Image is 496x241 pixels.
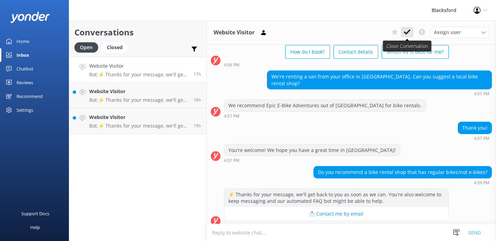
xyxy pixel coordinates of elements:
[74,26,201,39] h2: Conversations
[224,113,426,118] div: Sep 30 2025 04:57pm (UTC -06:00) America/Chihuahua
[89,88,188,95] h4: Website Visitor
[89,113,188,121] h4: Website Visitor
[313,180,492,185] div: Sep 30 2025 04:59pm (UTC -06:00) America/Chihuahua
[102,42,128,53] div: Closed
[30,220,40,234] div: Help
[17,103,33,117] div: Settings
[224,63,239,67] strong: 4:56 PM
[69,83,206,108] a: Website VisitorBot:⚡ Thanks for your message, we'll get back to you as soon as we can. You're als...
[69,108,206,134] a: Website VisitorBot:⚡ Thanks for your message, we'll get back to you as soon as we can. You're als...
[194,123,201,129] span: Sep 30 2025 03:24pm (UTC -06:00) America/Chihuahua
[434,29,461,36] span: Assign user
[458,136,492,141] div: Sep 30 2025 04:57pm (UTC -06:00) America/Chihuahua
[382,45,449,59] button: Which RV is best for me?
[474,136,489,141] strong: 4:57 PM
[267,71,492,89] div: We're renting a van from your office in [GEOGRAPHIC_DATA]. Can you suggest a local bike rental shop?
[224,114,239,118] strong: 4:57 PM
[21,207,49,220] div: Support Docs
[285,45,330,59] button: How do I book?
[474,181,489,185] strong: 4:59 PM
[89,123,188,129] p: Bot: ⚡ Thanks for your message, we'll get back to you as soon as we can. You're also welcome to k...
[267,91,492,96] div: Sep 30 2025 04:57pm (UTC -06:00) America/Chihuahua
[224,158,400,163] div: Sep 30 2025 04:57pm (UTC -06:00) America/Chihuahua
[89,72,188,78] p: Bot: ⚡ Thanks for your message, we'll get back to you as soon as we can. You're also welcome to k...
[17,34,29,48] div: Home
[431,27,489,38] div: Assign User
[224,223,449,228] div: Sep 30 2025 04:59pm (UTC -06:00) America/Chihuahua
[17,48,29,62] div: Inbox
[224,158,239,163] strong: 4:57 PM
[69,57,206,83] a: Website VisitorBot:⚡ Thanks for your message, we'll get back to you as soon as we can. You're als...
[10,12,50,23] img: yonder-white-logo.png
[74,42,98,53] div: Open
[74,43,102,51] a: Open
[458,122,492,134] div: Thank you!
[224,207,448,221] button: 📩 Contact me by email
[214,28,255,37] h3: Website Visitor
[224,144,400,156] div: You're welcome! We hope you have a great time in [GEOGRAPHIC_DATA]!
[224,100,426,111] div: We recommend Epic E-Bike Adventures out of [GEOGRAPHIC_DATA] for bike rentals.
[17,62,33,76] div: Chatbot
[224,189,448,207] div: ⚡ Thanks for your message, we'll get back to you as soon as we can. You're also welcome to keep m...
[314,166,492,178] div: Do you recommend a bike rental shop that has regular bikes/not e-bikes?
[474,92,489,96] strong: 4:57 PM
[89,62,188,70] h4: Website Visitor
[194,97,201,103] span: Sep 30 2025 03:51pm (UTC -06:00) America/Chihuahua
[224,62,449,67] div: Sep 30 2025 04:56pm (UTC -06:00) America/Chihuahua
[17,89,43,103] div: Recommend
[224,223,239,228] strong: 4:59 PM
[89,97,188,103] p: Bot: ⚡ Thanks for your message, we'll get back to you as soon as we can. You're also welcome to k...
[194,71,201,77] span: Sep 30 2025 04:59pm (UTC -06:00) America/Chihuahua
[17,76,33,89] div: Reviews
[102,43,131,51] a: Closed
[333,45,378,59] button: Contact details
